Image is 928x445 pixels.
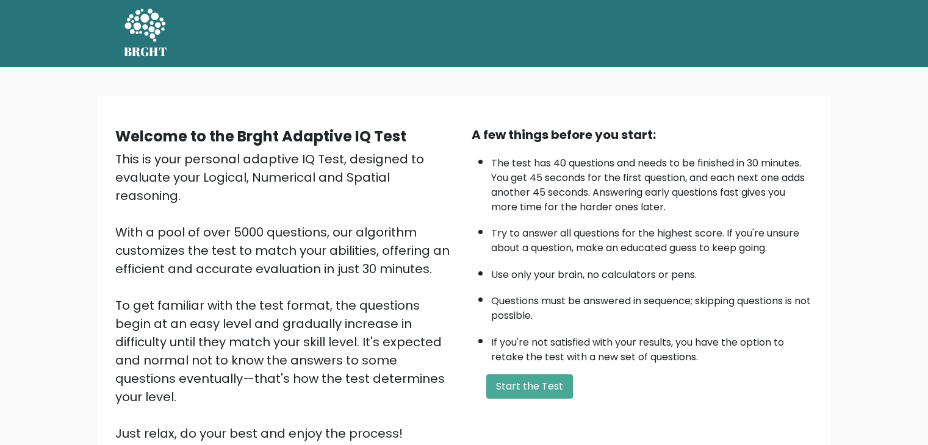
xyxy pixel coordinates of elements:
[124,5,168,62] a: BRGHT
[115,150,457,443] div: This is your personal adaptive IQ Test, designed to evaluate your Logical, Numerical and Spatial ...
[491,262,813,282] li: Use only your brain, no calculators or pens.
[115,126,406,146] b: Welcome to the Brght Adaptive IQ Test
[491,150,813,215] li: The test has 40 questions and needs to be finished in 30 minutes. You get 45 seconds for the firs...
[491,288,813,323] li: Questions must be answered in sequence; skipping questions is not possible.
[491,329,813,365] li: If you're not satisfied with your results, you have the option to retake the test with a new set ...
[486,374,573,399] button: Start the Test
[124,44,168,59] h5: BRGHT
[472,126,813,144] div: A few things before you start:
[491,220,813,255] li: Try to answer all questions for the highest score. If you're unsure about a question, make an edu...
